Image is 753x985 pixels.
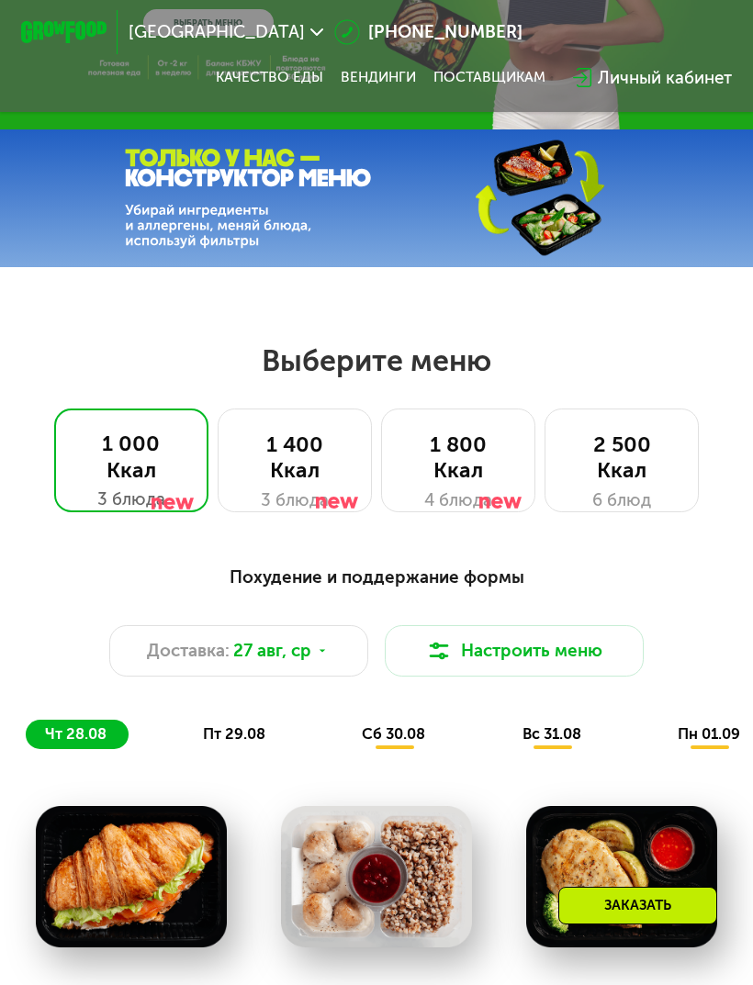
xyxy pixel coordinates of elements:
[362,725,425,743] span: сб 30.08
[567,487,677,513] div: 6 блюд
[334,19,523,45] a: [PHONE_NUMBER]
[76,431,186,482] div: 1 000 Ккал
[203,725,265,743] span: пт 29.08
[69,342,684,379] h2: Выберите меню
[129,24,305,41] span: [GEOGRAPHIC_DATA]
[240,431,350,483] div: 1 400 Ккал
[26,564,727,590] div: Похудение и поддержание формы
[76,487,186,512] div: 3 блюда
[567,431,677,483] div: 2 500 Ккал
[341,69,416,86] a: Вендинги
[45,725,107,743] span: чт 28.08
[598,65,732,91] div: Личный кабинет
[558,887,717,924] div: Заказать
[523,725,581,743] span: вс 31.08
[216,69,323,86] a: Качество еды
[403,487,513,513] div: 4 блюда
[678,725,740,743] span: пн 01.09
[233,638,311,664] span: 27 авг, ср
[403,431,513,483] div: 1 800 Ккал
[147,638,230,664] span: Доставка:
[433,69,545,86] div: поставщикам
[240,487,350,513] div: 3 блюда
[385,625,643,677] button: Настроить меню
